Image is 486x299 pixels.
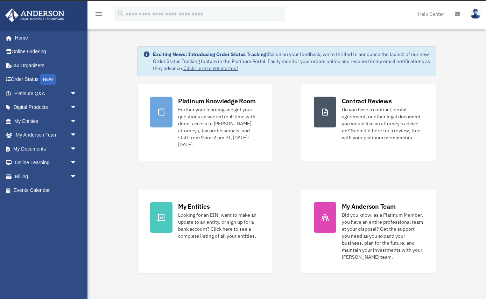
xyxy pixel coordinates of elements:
a: Digital Productsarrow_drop_down [5,100,87,114]
a: My Entitiesarrow_drop_down [5,114,87,128]
img: User Pic [470,9,481,19]
a: Click Here to get started! [183,65,238,71]
img: Anderson Advisors Platinum Portal [3,8,66,22]
span: arrow_drop_down [70,86,84,101]
span: arrow_drop_down [70,114,84,128]
span: arrow_drop_down [70,142,84,156]
div: My Anderson Team [342,202,396,211]
div: NEW [40,74,56,85]
a: Home [5,31,84,45]
a: My Anderson Team Did you know, as a Platinum Member, you have an entire professional team at your... [301,189,437,273]
a: Events Calendar [5,183,87,197]
a: Tax Organizers [5,58,87,72]
a: Online Ordering [5,45,87,59]
a: Online Learningarrow_drop_down [5,156,87,170]
i: menu [94,10,103,18]
a: Billingarrow_drop_down [5,169,87,183]
a: Platinum Knowledge Room Further your learning and get your questions answered real-time with dire... [137,84,273,161]
a: Platinum Q&Aarrow_drop_down [5,86,87,100]
div: Further your learning and get your questions answered real-time with direct access to [PERSON_NAM... [178,106,260,148]
span: arrow_drop_down [70,156,84,170]
a: My Documentsarrow_drop_down [5,142,87,156]
div: Platinum Knowledge Room [178,97,256,105]
a: My Entities Looking for an EIN, want to make an update to an entity, or sign up for a bank accoun... [137,189,273,273]
div: Contract Reviews [342,97,392,105]
span: arrow_drop_down [70,100,84,115]
span: arrow_drop_down [70,169,84,184]
a: menu [94,12,103,18]
span: arrow_drop_down [70,128,84,142]
div: Did you know, as a Platinum Member, you have an entire professional team at your disposal? Get th... [342,211,424,260]
a: Contract Reviews Do you have a contract, rental agreement, or other legal document you would like... [301,84,437,161]
div: My Entities [178,202,210,211]
div: Looking for an EIN, want to make an update to an entity, or sign up for a bank account? Click her... [178,211,260,239]
div: Based on your feedback, we're thrilled to announce the launch of our new Order Status Tracking fe... [153,51,430,72]
a: Order StatusNEW [5,72,87,87]
i: search [117,9,125,17]
div: Do you have a contract, rental agreement, or other legal document you would like an attorney's ad... [342,106,424,141]
strong: Exciting News: Introducing Order Status Tracking! [153,51,268,57]
a: My Anderson Teamarrow_drop_down [5,128,87,142]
